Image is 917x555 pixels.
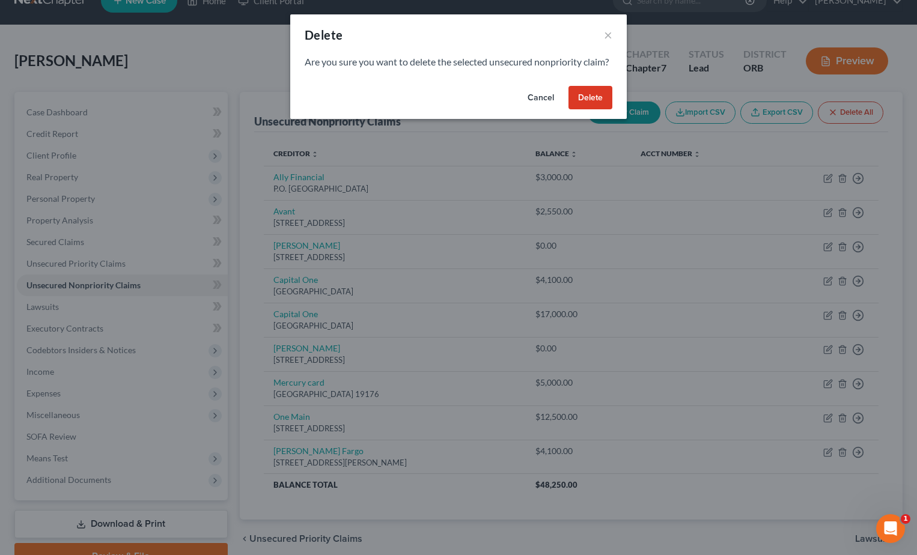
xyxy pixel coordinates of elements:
[604,28,612,42] button: ×
[568,86,612,110] button: Delete
[901,514,910,524] span: 1
[305,55,612,69] p: Are you sure you want to delete the selected unsecured nonpriority claim?
[876,514,905,543] iframe: Intercom live chat
[305,26,343,43] div: Delete
[518,86,564,110] button: Cancel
